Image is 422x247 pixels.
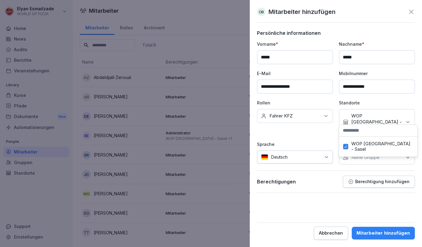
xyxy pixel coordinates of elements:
p: Berechtigungen [257,179,296,185]
p: Persönliche informationen [257,30,415,36]
p: WOP [GEOGRAPHIC_DATA] - Sasel [351,113,402,131]
img: de.svg [261,154,268,160]
div: OB [257,8,265,16]
button: Mitarbeiter hinzufügen [352,227,415,239]
div: Deutsch [257,150,333,163]
label: WOP [GEOGRAPHIC_DATA] - Sasel [351,141,414,152]
p: Mitarbeiter hinzufügen [268,7,336,16]
p: Mobilnummer [339,70,415,77]
p: Nachname [339,41,415,47]
p: Rollen [257,100,333,106]
div: Mitarbeiter hinzufügen [356,230,410,236]
button: Berechtigung hinzufügen [343,176,415,188]
p: Fahrer KFZ [269,113,293,119]
p: Vorname [257,41,333,47]
p: Keine Gruppe [351,154,380,160]
p: Standorte [339,100,415,106]
p: Sprache [257,141,333,147]
div: Abbrechen [319,230,343,236]
button: Abbrechen [314,226,348,240]
p: E-Mail [257,70,333,77]
p: Berechtigung hinzufügen [355,179,410,184]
